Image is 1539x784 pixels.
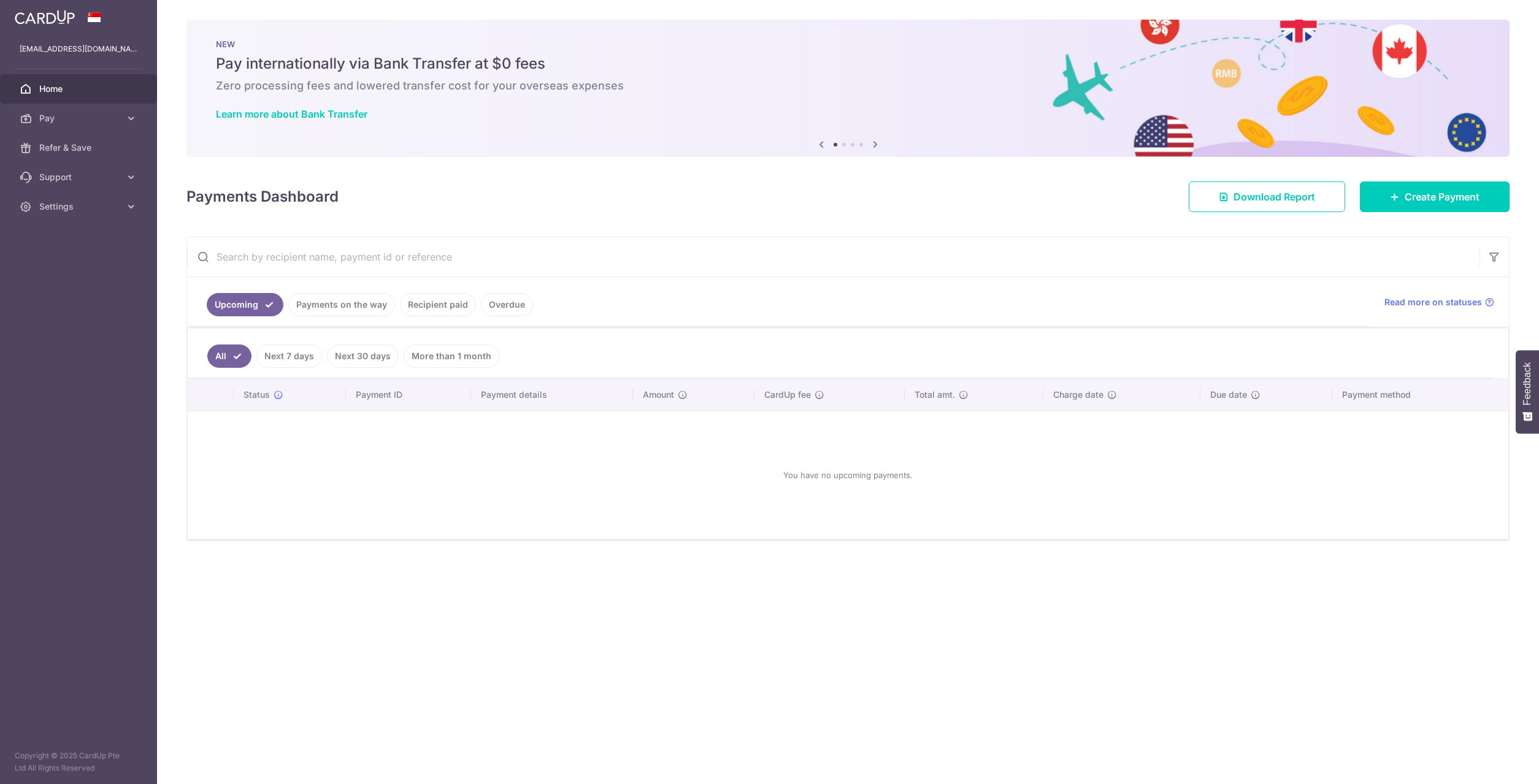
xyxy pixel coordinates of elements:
[39,200,120,213] span: Settings
[202,421,1494,529] div: You have no upcoming payments.
[471,379,633,411] th: Payment details
[1189,181,1345,212] a: Download Report
[400,293,476,316] a: Recipient paid
[186,20,1510,157] img: Bank transfer banner
[1210,389,1247,401] span: Due date
[1360,181,1510,212] a: Create Payment
[346,379,471,411] th: Payment ID
[1405,189,1480,204] span: Create Payment
[244,389,270,401] span: Status
[207,293,283,316] a: Upcoming
[1516,350,1539,433] button: Feedback - Show survey
[1053,389,1103,401] span: Charge date
[256,344,322,368] a: Next 7 days
[216,54,1480,74] h5: Pay internationally via Bank Transfer at $0 fees
[1522,362,1533,405] span: Feedback
[216,78,1480,93] h6: Zero processing fees and lowered transfer cost for your overseas expenses
[481,293,533,316] a: Overdue
[39,112,120,124] span: Pay
[216,108,367,120] a: Learn more about Bank Transfer
[187,237,1480,276] input: Search by recipient name, payment id or reference
[216,39,1480,49] p: NEW
[1384,296,1494,308] a: Read more on statuses
[20,43,137,55] p: [EMAIL_ADDRESS][DOMAIN_NAME]
[764,389,811,401] span: CardUp fee
[186,186,339,208] h4: Payments Dashboard
[288,293,395,316] a: Payments on the way
[39,142,120,154] span: Refer & Save
[15,10,75,25] img: CardUp
[404,344,499,368] a: More than 1 month
[39,171,120,183] span: Support
[915,389,955,401] span: Total amt.
[327,344,399,368] a: Next 30 days
[207,344,251,368] a: All
[643,389,674,401] span: Amount
[39,83,120,95] span: Home
[1234,189,1315,204] span: Download Report
[1384,296,1482,308] span: Read more on statuses
[1332,379,1508,411] th: Payment method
